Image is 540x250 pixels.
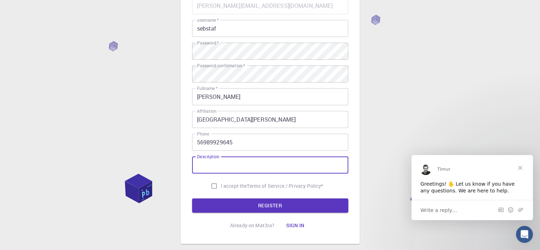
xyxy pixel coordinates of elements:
label: Description [197,154,219,160]
button: Sign in [280,218,310,233]
label: Affiliation [197,108,216,114]
label: Password confirmation [197,63,245,69]
span: I accept the [221,182,247,190]
label: username [197,17,219,23]
p: Terms of Service / Privacy Policy * [247,182,323,190]
iframe: Intercom live chat [516,226,533,243]
button: REGISTER [192,198,348,213]
label: Password [197,40,219,46]
p: Already on Mat3ra? [230,222,275,229]
a: Terms of Service / Privacy Policy* [247,182,323,190]
label: Fullname [197,85,218,91]
iframe: Intercom live chat message [411,155,533,220]
label: Phone [197,131,209,137]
